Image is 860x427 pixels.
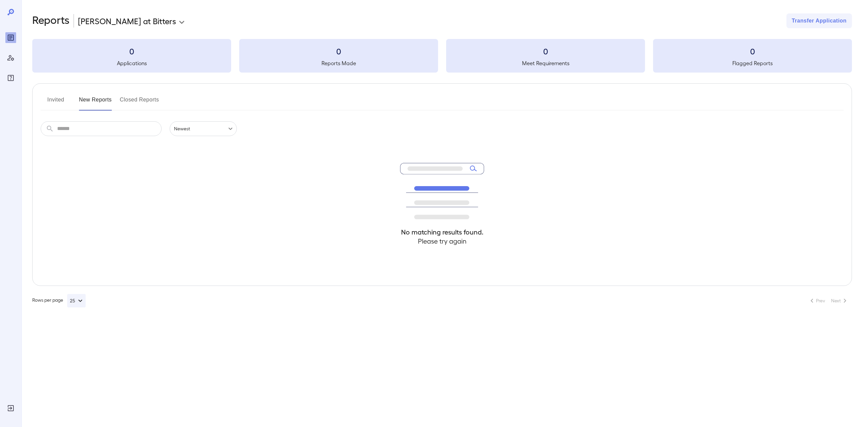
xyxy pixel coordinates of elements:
[400,237,484,246] h4: Please try again
[446,59,645,67] h5: Meet Requirements
[5,403,16,414] div: Log Out
[78,15,176,26] p: [PERSON_NAME] at Bitters
[653,46,852,56] h3: 0
[786,13,852,28] button: Transfer Application
[32,39,852,73] summary: 0Applications0Reports Made0Meet Requirements0Flagged Reports
[239,59,438,67] h5: Reports Made
[79,94,112,111] button: New Reports
[446,46,645,56] h3: 0
[32,13,70,28] h2: Reports
[67,294,86,307] button: 25
[32,46,231,56] h3: 0
[5,52,16,63] div: Manage Users
[653,59,852,67] h5: Flagged Reports
[32,59,231,67] h5: Applications
[5,73,16,83] div: FAQ
[239,46,438,56] h3: 0
[120,94,159,111] button: Closed Reports
[5,32,16,43] div: Reports
[805,295,852,306] nav: pagination navigation
[170,121,237,136] div: Newest
[41,94,71,111] button: Invited
[32,294,86,307] div: Rows per page
[400,227,484,237] h4: No matching results found.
